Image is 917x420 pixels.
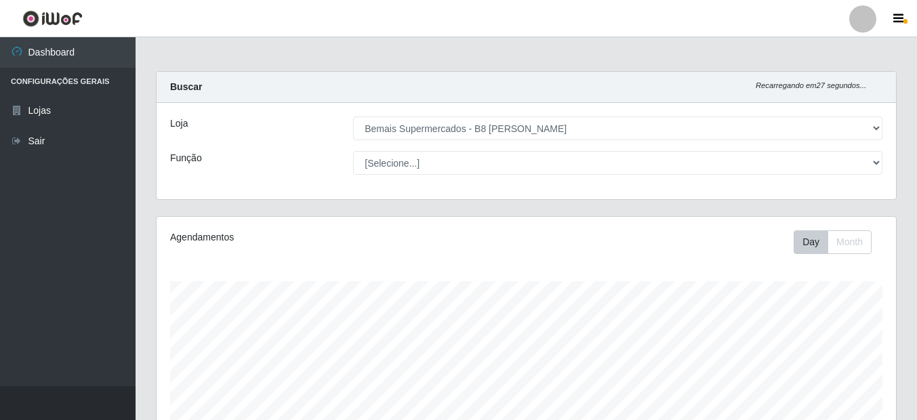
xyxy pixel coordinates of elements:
[794,230,828,254] button: Day
[756,81,866,89] i: Recarregando em 27 segundos...
[170,81,202,92] strong: Buscar
[794,230,872,254] div: First group
[170,230,455,245] div: Agendamentos
[170,117,188,131] label: Loja
[170,151,202,165] label: Função
[828,230,872,254] button: Month
[794,230,882,254] div: Toolbar with button groups
[22,10,83,27] img: CoreUI Logo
